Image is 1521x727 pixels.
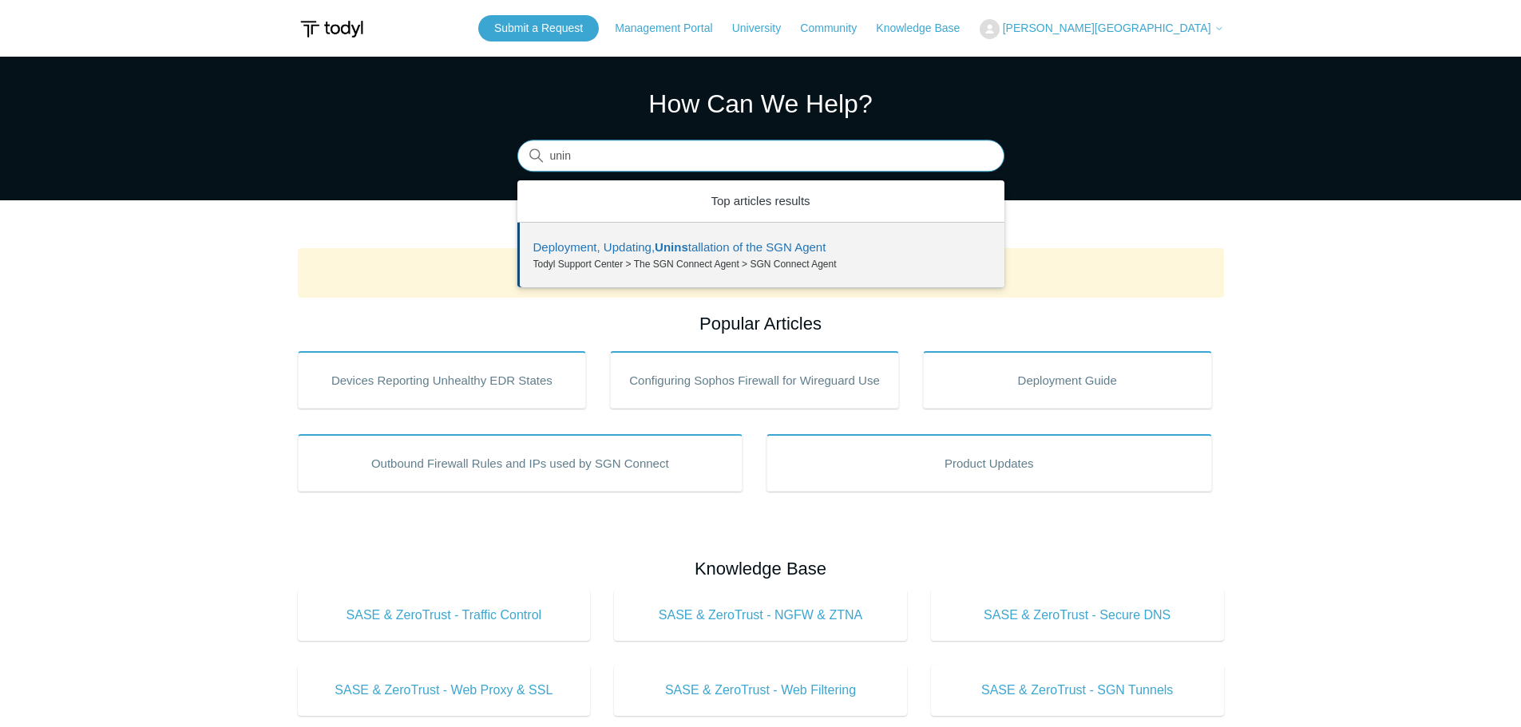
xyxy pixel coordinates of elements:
[614,590,907,641] a: SASE & ZeroTrust - NGFW & ZTNA
[766,434,1212,492] a: Product Updates
[955,681,1200,700] span: SASE & ZeroTrust - SGN Tunnels
[298,434,743,492] a: Outbound Firewall Rules and IPs used by SGN Connect
[955,606,1200,625] span: SASE & ZeroTrust - Secure DNS
[638,681,883,700] span: SASE & ZeroTrust - Web Filtering
[1003,22,1211,34] span: [PERSON_NAME][GEOGRAPHIC_DATA]
[931,665,1224,716] a: SASE & ZeroTrust - SGN Tunnels
[615,20,728,37] a: Management Portal
[478,15,599,41] a: Submit a Request
[517,140,1004,172] input: Search
[533,240,826,257] zd-autocomplete-title-multibrand: Suggested result 1 Deployment, Updating, Uninstallation of the SGN Agent
[298,665,591,716] a: SASE & ZeroTrust - Web Proxy & SSL
[298,351,587,409] a: Devices Reporting Unhealthy EDR States
[322,606,567,625] span: SASE & ZeroTrust - Traffic Control
[980,19,1224,39] button: [PERSON_NAME][GEOGRAPHIC_DATA]
[638,606,883,625] span: SASE & ZeroTrust - NGFW & ZTNA
[533,257,988,271] zd-autocomplete-breadcrumbs-multibrand: Todyl Support Center > The SGN Connect Agent > SGN Connect Agent
[298,310,1224,337] h2: Popular Articles
[298,555,1224,582] h2: Knowledge Base
[614,665,907,716] a: SASE & ZeroTrust - Web Filtering
[298,14,366,44] img: Todyl Support Center Help Center home page
[931,590,1224,641] a: SASE & ZeroTrust - Secure DNS
[655,240,688,254] em: Unins
[923,351,1212,409] a: Deployment Guide
[800,20,873,37] a: Community
[732,20,797,37] a: University
[517,85,1004,123] h1: How Can We Help?
[298,590,591,641] a: SASE & ZeroTrust - Traffic Control
[876,20,976,37] a: Knowledge Base
[610,351,899,409] a: Configuring Sophos Firewall for Wireguard Use
[517,180,1004,223] zd-autocomplete-header: Top articles results
[322,681,567,700] span: SASE & ZeroTrust - Web Proxy & SSL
